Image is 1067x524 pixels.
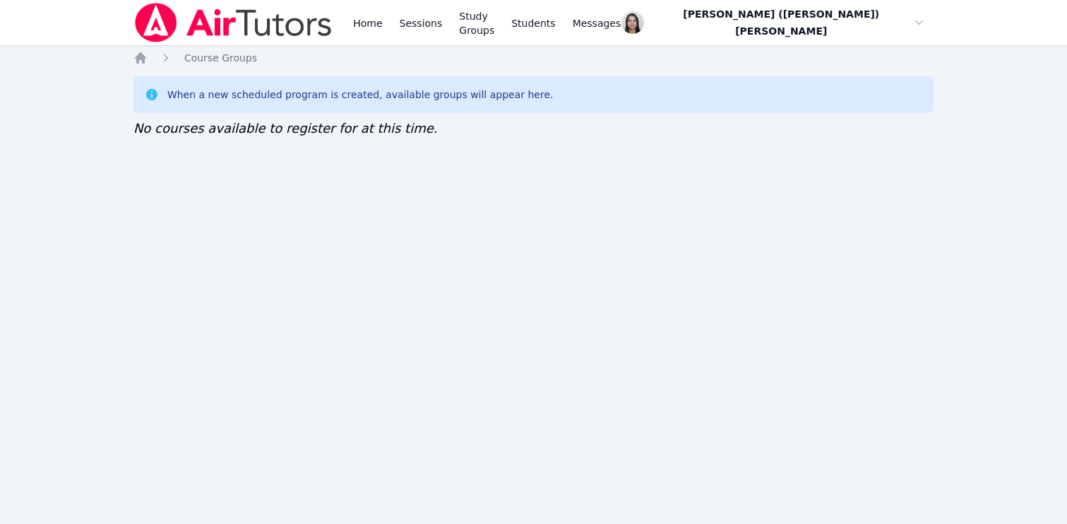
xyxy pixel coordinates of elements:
[184,52,257,64] span: Course Groups
[184,51,257,65] a: Course Groups
[573,16,621,30] span: Messages
[133,51,934,65] nav: Breadcrumb
[167,88,554,102] div: When a new scheduled program is created, available groups will appear here.
[133,3,333,42] img: Air Tutors
[133,121,438,136] span: No courses available to register for at this time.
